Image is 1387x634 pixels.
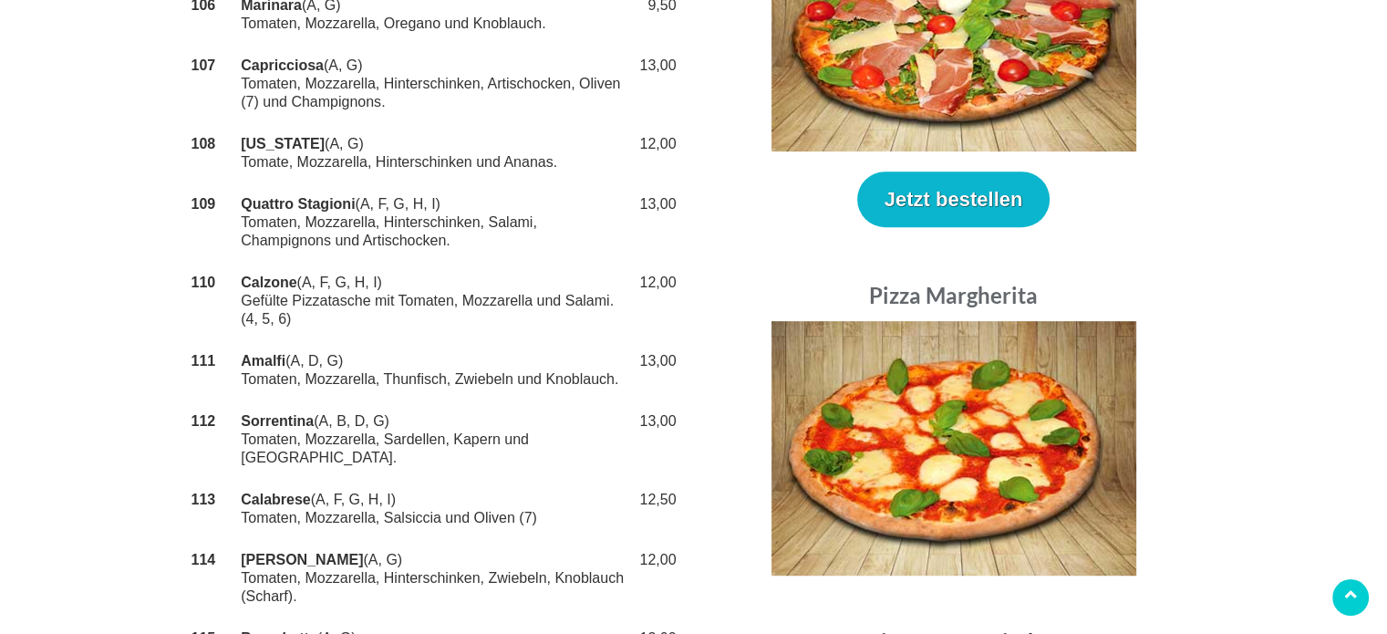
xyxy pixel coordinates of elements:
button: Jetzt bestellen [857,171,1051,227]
td: 12,00 [630,262,679,340]
strong: Quattro Stagioni [241,196,355,212]
strong: Amalfi [241,353,285,369]
strong: 107 [191,57,216,73]
img: Speisekarte - Pizza Margherita [771,321,1136,576]
td: (A, G) Tomate, Mozzarella, Hinterschinken und Ananas. [237,123,630,183]
td: 13,00 [630,400,679,479]
td: (A, G) Tomaten, Mozzarella, Hinterschinken, Artischocken, Oliven (7) und Champignons. [237,45,630,123]
strong: [PERSON_NAME] [241,552,363,567]
strong: 111 [191,353,216,369]
strong: 108 [191,136,216,151]
strong: 109 [191,196,216,212]
td: (A, G) Tomaten, Mozzarella, Hinterschinken, Zwiebeln, Knoblauch (Scharf). [237,539,630,618]
td: (A, F, G, H, I) Tomaten, Mozzarella, Salsiccia und Oliven (7) [237,479,630,539]
td: 13,00 [630,340,679,400]
td: (A, B, D, G) Tomaten, Mozzarella, Sardellen, Kapern und [GEOGRAPHIC_DATA]. [237,400,630,479]
strong: Sorrentina [241,413,314,429]
strong: 110 [191,275,216,290]
strong: 113 [191,492,216,507]
strong: Calabrese [241,492,311,507]
strong: Capricciosa [241,57,324,73]
strong: 112 [191,413,216,429]
td: (A, F, G, H, I) Gefülte Pizzatasche mit Tomaten, Mozzarella und Salami. (4, 5, 6) [237,262,630,340]
a: Pizza Margherita [869,282,1038,308]
strong: [US_STATE] [241,136,325,151]
td: 13,00 [630,45,679,123]
td: 12,00 [630,539,679,618]
td: 12,50 [630,479,679,539]
td: (A, F, G, H, I) Tomaten, Mozzarella, Hinterschinken, Salami, Champignons und Artischocken. [237,183,630,262]
td: 12,00 [630,123,679,183]
strong: Calzone [241,275,296,290]
strong: 114 [191,552,216,567]
td: (A, D, G) Tomaten, Mozzarella, Thunfisch, Zwiebeln und Knoblauch. [237,340,630,400]
td: 13,00 [630,183,679,262]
